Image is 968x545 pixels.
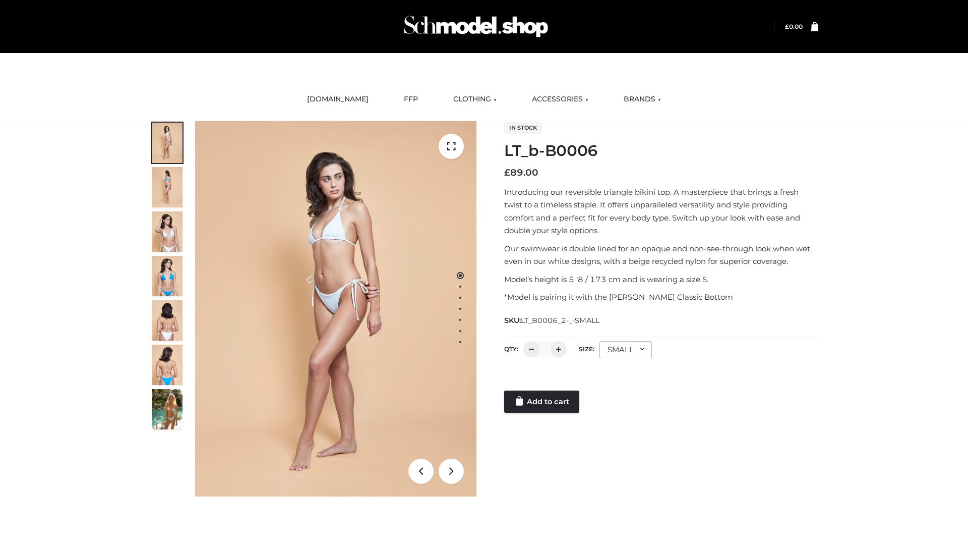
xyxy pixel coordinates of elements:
[504,122,542,134] span: In stock
[785,23,803,30] a: £0.00
[524,88,596,111] a: ACCESSORIES
[504,314,600,326] span: SKU:
[785,23,803,30] bdi: 0.00
[504,167,538,178] bdi: 89.00
[504,186,818,237] p: Introducing our reversible triangle bikini top. A masterpiece that brings a fresh twist to a time...
[152,300,183,341] img: ArielClassicBikiniTop_CloudNine_AzureSky_OW114ECO_7-scaled.jpg
[152,167,183,207] img: ArielClassicBikiniTop_CloudNine_AzureSky_OW114ECO_2-scaled.jpg
[152,123,183,163] img: ArielClassicBikiniTop_CloudNine_AzureSky_OW114ECO_1-scaled.jpg
[396,88,426,111] a: FFP
[400,7,552,46] img: Schmodel Admin 964
[785,23,789,30] span: £
[504,291,818,304] p: *Model is pairing it with the [PERSON_NAME] Classic Bottom
[616,88,669,111] a: BRANDS
[504,242,818,268] p: Our swimwear is double lined for an opaque and non-see-through look when wet, even in our white d...
[504,391,579,413] a: Add to cart
[599,341,652,358] div: SMALL
[504,273,818,286] p: Model’s height is 5 ‘8 / 173 cm and is wearing a size S.
[299,88,376,111] a: [DOMAIN_NAME]
[504,167,510,178] span: £
[504,345,518,353] label: QTY:
[152,389,183,429] img: Arieltop_CloudNine_AzureSky2.jpg
[446,88,504,111] a: CLOTHING
[579,345,594,353] label: Size:
[152,256,183,296] img: ArielClassicBikiniTop_CloudNine_AzureSky_OW114ECO_4-scaled.jpg
[152,345,183,385] img: ArielClassicBikiniTop_CloudNine_AzureSky_OW114ECO_8-scaled.jpg
[521,316,599,325] span: LT_B0006_2-_-SMALL
[152,211,183,252] img: ArielClassicBikiniTop_CloudNine_AzureSky_OW114ECO_3-scaled.jpg
[195,121,476,497] img: ArielClassicBikiniTop_CloudNine_AzureSky_OW114ECO_1
[504,142,818,160] h1: LT_b-B0006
